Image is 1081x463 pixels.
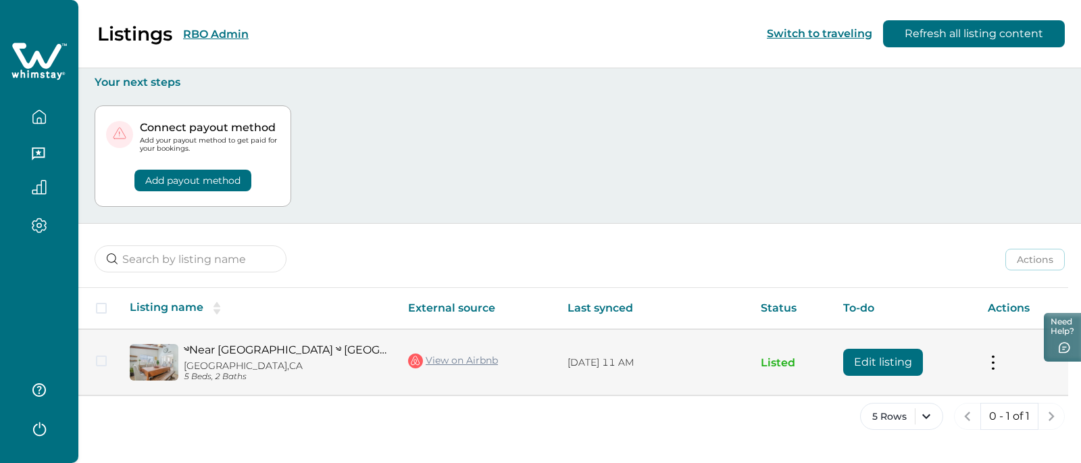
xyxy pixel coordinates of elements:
[568,356,739,370] p: [DATE] 11 AM
[860,403,943,430] button: 5 Rows
[954,403,981,430] button: previous page
[397,288,557,329] th: External source
[183,28,249,41] button: RBO Admin
[134,170,251,191] button: Add payout method
[184,372,386,382] p: 5 Beds, 2 Baths
[883,20,1065,47] button: Refresh all listing content
[843,349,923,376] button: Edit listing
[761,356,822,370] p: Listed
[140,137,280,153] p: Add your payout method to get paid for your bookings.
[97,22,172,45] p: Listings
[980,403,1038,430] button: 0 - 1 of 1
[95,76,1065,89] p: Your next steps
[750,288,832,329] th: Status
[184,343,386,356] a: ༄Near [GEOGRAPHIC_DATA] ༄ [GEOGRAPHIC_DATA] Escape ༄ Hot Tub ༄ BBQ
[184,360,386,372] p: [GEOGRAPHIC_DATA], CA
[119,288,397,329] th: Listing name
[1005,249,1065,270] button: Actions
[977,288,1068,329] th: Actions
[95,245,286,272] input: Search by listing name
[1038,403,1065,430] button: next page
[203,301,230,315] button: sorting
[832,288,978,329] th: To-do
[767,27,872,40] button: Switch to traveling
[408,352,498,370] a: View on Airbnb
[989,410,1030,423] p: 0 - 1 of 1
[557,288,750,329] th: Last synced
[130,344,178,381] img: propertyImage_༄Near Hollywood ༄ LA Cozy Escape ༄ Hot Tub ༄ BBQ
[140,121,280,135] p: Connect payout method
